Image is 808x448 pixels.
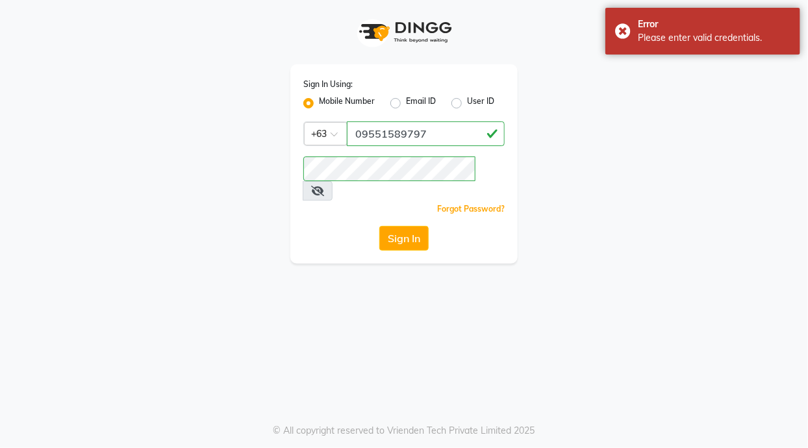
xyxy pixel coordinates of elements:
div: Please enter valid credentials. [638,31,790,45]
input: Username [303,156,475,181]
a: Forgot Password? [437,204,505,214]
label: Sign In Using: [303,79,353,90]
label: Mobile Number [319,95,375,111]
label: User ID [467,95,494,111]
button: Sign In [379,226,429,251]
input: Username [347,121,505,146]
label: Email ID [406,95,436,111]
div: Error [638,18,790,31]
img: logo1.svg [352,13,456,51]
